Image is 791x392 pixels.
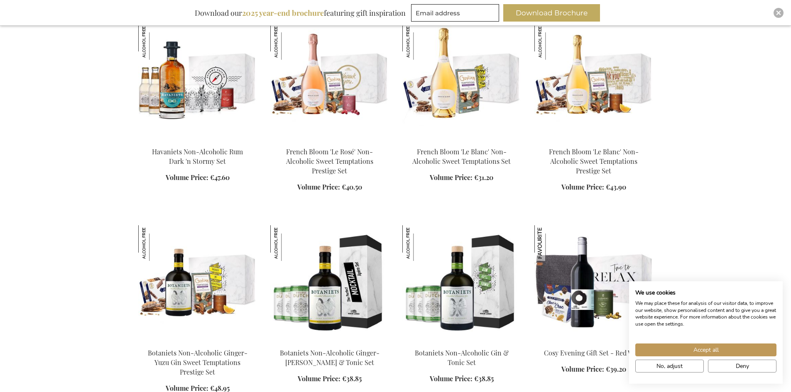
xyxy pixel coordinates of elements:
[430,374,494,384] a: Volume Price: €38.85
[152,147,243,166] a: Havaniets Non-Alcoholic Rum Dark 'n Stormy Set
[342,183,362,191] span: €40.50
[561,365,626,374] a: Volume Price: €39.20
[270,24,306,60] img: French Bloom 'Le Rosé' Non-Alcoholic Sweet Temptations Prestige Set
[270,338,389,346] a: Botaniets Non-Alcoholic Ginger-Yuzu Gin & Tonic Set Botaniets Non-Alcoholic Ginger-Yuzu Gin & Ton...
[776,10,781,15] img: Close
[138,225,174,261] img: Botaniets Non-Alcoholic Ginger-Yuzu Gin Sweet Temptations Prestige Set
[430,173,473,182] span: Volume Price:
[270,225,389,341] img: Botaniets Non-Alcoholic Ginger-Yuzu Gin & Tonic Set
[210,173,230,182] span: €47.60
[402,225,438,261] img: Botaniets Non-Alcoholic Gin & Tonic Set
[191,4,409,22] div: Download our featuring gift inspiration
[544,348,643,357] a: Cosy Evening Gift Set - Red Wine
[635,360,704,373] button: Adjust cookie preferences
[415,348,509,367] a: Botaniets Non-Alcoholic Gin & Tonic Set
[708,360,776,373] button: Deny all cookies
[138,225,257,341] img: Botaniets non-alcoholic Ginger-Yuzu Gin Sweet Temptations Prestige Set
[474,173,493,182] span: €31.20
[402,137,521,145] a: French Bloom 'Le Blanc' non-alcoholic Sparkling Sweet Temptations Set French Bloom 'Le Blanc' Non...
[503,4,600,22] button: Download Brochure
[138,24,174,60] img: Havaniets Non-Alcoholic Rum Dark 'n Stormy Set
[549,147,639,175] a: French Bloom 'Le Blanc' Non-Alcoholic Sweet Temptations Prestige Set
[166,173,208,182] span: Volume Price:
[411,4,499,22] input: Email address
[606,183,626,191] span: €43.90
[736,362,749,370] span: Deny
[297,183,340,191] span: Volume Price:
[138,24,257,140] img: Havaniets non-alcoholic Rum Dark 'n Stormy Set
[148,348,247,376] a: Botaniets Non-Alcoholic Ginger-Yuzu Gin Sweet Temptations Prestige Set
[412,147,511,166] a: French Bloom 'Le Blanc' Non-Alcoholic Sweet Temptations Set
[298,374,340,383] span: Volume Price:
[280,348,380,367] a: Botaniets Non-Alcoholic Ginger-[PERSON_NAME] & Tonic Set
[270,137,389,145] a: French Bloom 'Le Rosé' non-alcoholic Sparkling Sweet Temptations Prestige Set French Bloom 'Le R...
[411,4,502,24] form: marketing offers and promotions
[402,225,521,341] img: Botaniets non-alcoholic Gin & Tonic Set
[534,225,570,261] img: Cosy Evening Gift Set - Red Wine
[242,8,324,18] b: 2025 year-end brochure
[402,338,521,346] a: Botaniets non-alcoholic Gin & Tonic Set Botaniets Non-Alcoholic Gin & Tonic Set
[635,343,776,356] button: Accept all cookies
[534,24,653,140] img: French Bloom 'Le Blanc' non-alcoholic Sparkling Sweet Temptations Prestige Set
[402,24,438,60] img: French Bloom 'Le Blanc' Non-Alcoholic Sweet Temptations Set
[430,374,473,383] span: Volume Price:
[561,183,626,192] a: Volume Price: €43.90
[534,24,570,60] img: French Bloom 'Le Blanc' Non-Alcoholic Sweet Temptations Prestige Set
[166,173,230,183] a: Volume Price: €47.60
[138,338,257,346] a: Botaniets non-alcoholic Ginger-Yuzu Gin Sweet Temptations Prestige Set Botaniets Non-Alcoholic Gi...
[297,183,362,192] a: Volume Price: €40.50
[561,365,604,373] span: Volume Price:
[270,225,306,261] img: Botaniets Non-Alcoholic Ginger-Yuzu Gin & Tonic Set
[270,24,389,140] img: French Bloom 'Le Rosé' non-alcoholic Sparkling Sweet Temptations Prestige Set
[774,8,784,18] div: Close
[286,147,373,175] a: French Bloom 'Le Rosé' Non-Alcoholic Sweet Temptations Prestige Set
[430,173,493,183] a: Volume Price: €31.20
[534,137,653,145] a: French Bloom 'Le Blanc' non-alcoholic Sparkling Sweet Temptations Prestige Set French Bloom 'Le B...
[298,374,362,384] a: Volume Price: €38.85
[342,374,362,383] span: €38.85
[561,183,604,191] span: Volume Price:
[474,374,494,383] span: €38.85
[138,137,257,145] a: Havaniets non-alcoholic Rum Dark 'n Stormy Set Havaniets Non-Alcoholic Rum Dark 'n Stormy Set
[635,289,776,297] h2: We use cookies
[534,225,653,341] img: Personalised Red Wine - artistic design
[402,24,521,140] img: French Bloom 'Le Blanc' non-alcoholic Sparkling Sweet Temptations Set
[693,346,719,354] span: Accept all
[656,362,683,370] span: No, adjust
[534,338,653,346] a: Personalised Red Wine - artistic design Cosy Evening Gift Set - Red Wine
[606,365,626,373] span: €39.20
[635,300,776,328] p: We may place these for analysis of our visitor data, to improve our website, show personalised co...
